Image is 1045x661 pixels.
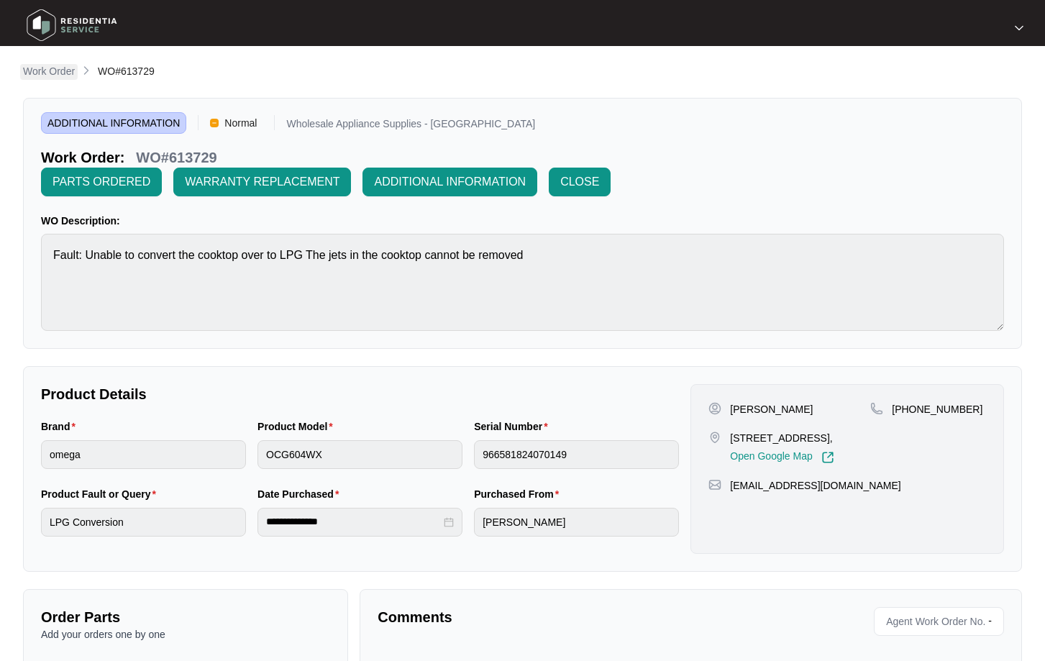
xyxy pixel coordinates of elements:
p: [PHONE_NUMBER] [892,402,982,416]
span: Normal [219,112,263,134]
label: Purchased From [474,487,565,501]
p: WO Description: [41,214,1004,228]
img: map-pin [708,431,721,444]
span: CLOSE [560,173,599,191]
img: Vercel Logo [210,119,219,127]
p: - [988,611,998,632]
p: Wholesale Appliance Supplies - [GEOGRAPHIC_DATA] [286,119,535,134]
span: ADDITIONAL INFORMATION [41,112,186,134]
p: Add your orders one by one [41,627,330,642]
p: [STREET_ADDRESS], [730,431,834,445]
p: WO#613729 [136,147,216,168]
input: Date Purchased [266,514,441,529]
input: Product Fault or Query [41,508,246,537]
span: PARTS ORDERED [53,173,150,191]
input: Product Model [257,440,462,469]
p: [EMAIL_ADDRESS][DOMAIN_NAME] [730,478,900,493]
button: WARRANTY REPLACEMENT [173,168,351,196]
p: Work Order: [41,147,124,168]
img: chevron-right [81,65,92,76]
p: [PERSON_NAME] [730,402,813,416]
a: Open Google Map [730,451,834,464]
input: Serial Number [474,440,679,469]
p: Work Order [23,64,75,78]
button: CLOSE [549,168,611,196]
p: Product Details [41,384,679,404]
span: WO#613729 [98,65,155,77]
p: Order Parts [41,607,330,627]
label: Serial Number [474,419,553,434]
input: Purchased From [474,508,679,537]
span: Agent Work Order No. [880,611,985,632]
p: Comments [378,607,680,627]
img: dropdown arrow [1015,24,1023,32]
img: user-pin [708,402,721,415]
img: residentia service logo [22,4,122,47]
a: Work Order [20,64,78,80]
span: WARRANTY REPLACEMENT [185,173,339,191]
input: Brand [41,440,246,469]
label: Product Model [257,419,339,434]
label: Brand [41,419,81,434]
button: PARTS ORDERED [41,168,162,196]
label: Date Purchased [257,487,344,501]
img: map-pin [870,402,883,415]
span: ADDITIONAL INFORMATION [374,173,526,191]
img: map-pin [708,478,721,491]
img: Link-External [821,451,834,464]
textarea: Fault: Unable to convert the cooktop over to LPG The jets in the cooktop cannot be removed [41,234,1004,331]
button: ADDITIONAL INFORMATION [362,168,537,196]
label: Product Fault or Query [41,487,162,501]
